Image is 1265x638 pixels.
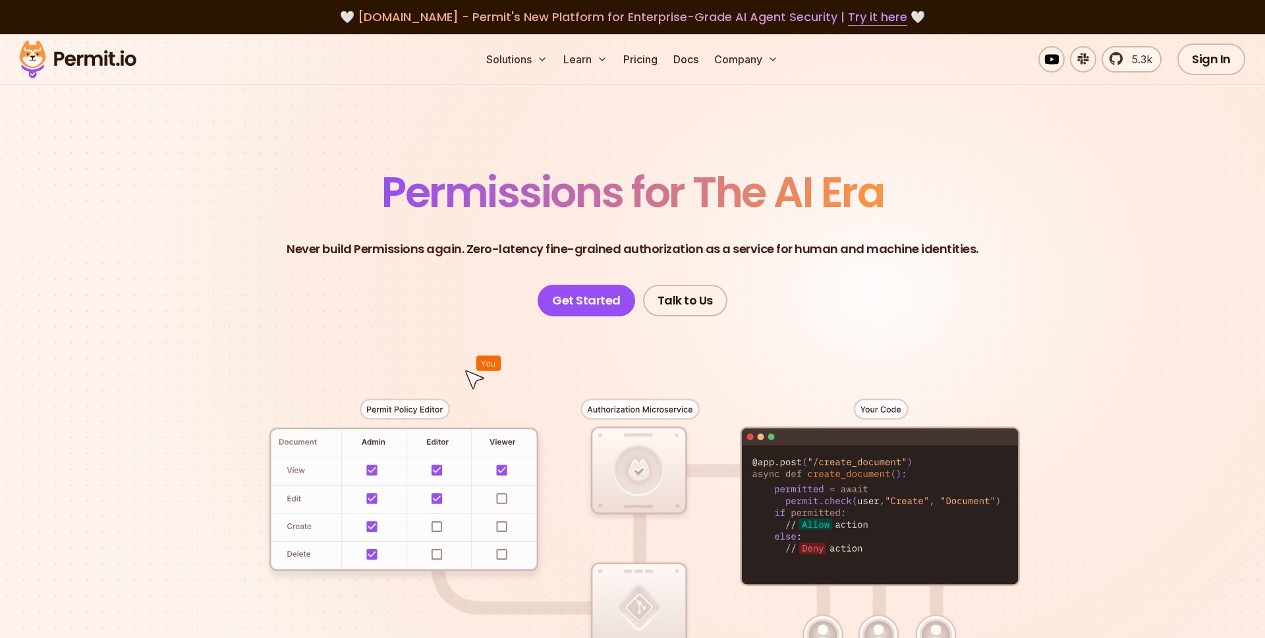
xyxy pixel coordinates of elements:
span: [DOMAIN_NAME] - Permit's New Platform for Enterprise-Grade AI Agent Security | [358,9,907,25]
span: Permissions for The AI Era [381,163,884,221]
a: Get Started [538,285,635,316]
button: Solutions [481,46,553,72]
a: Docs [668,46,704,72]
a: Talk to Us [643,285,727,316]
span: 5.3k [1124,51,1152,67]
img: Permit logo [13,37,142,82]
button: Company [709,46,783,72]
a: Pricing [618,46,663,72]
a: 5.3k [1102,46,1162,72]
div: 🤍 🤍 [32,8,1233,26]
a: Sign In [1177,43,1245,75]
a: Try it here [848,9,907,26]
button: Learn [558,46,613,72]
p: Never build Permissions again. Zero-latency fine-grained authorization as a service for human and... [287,240,978,258]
